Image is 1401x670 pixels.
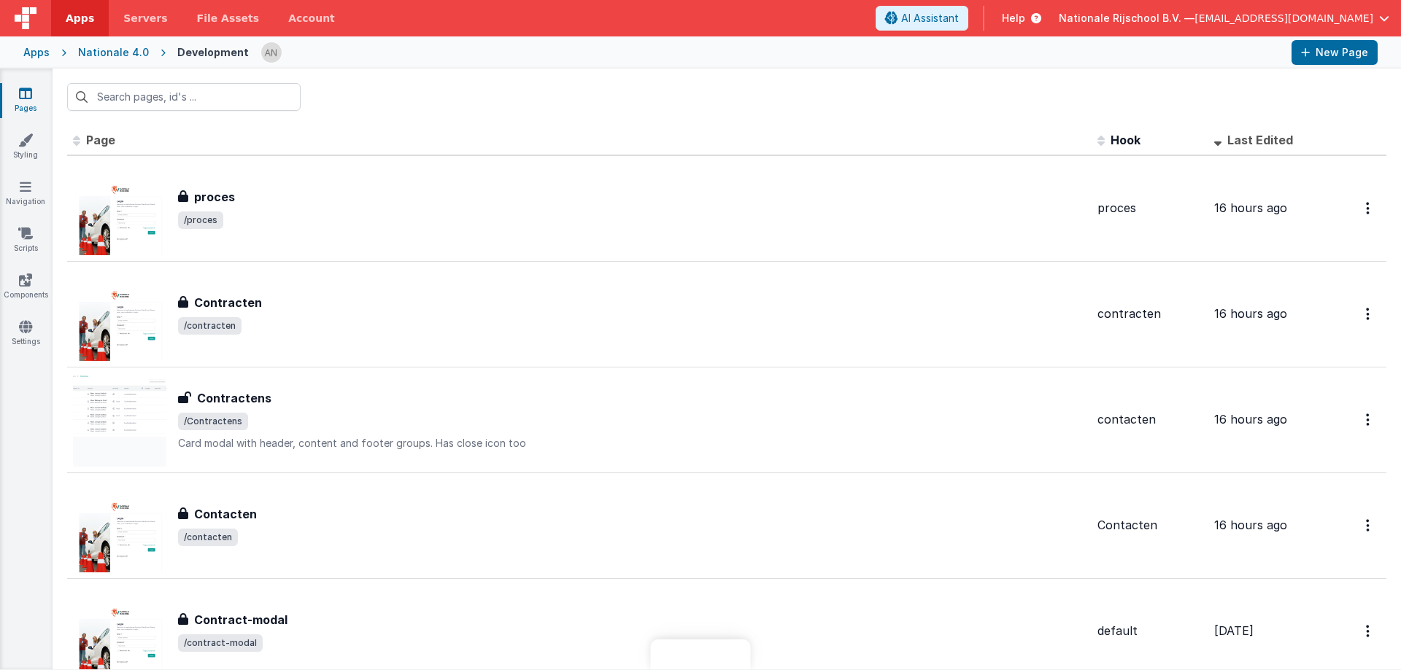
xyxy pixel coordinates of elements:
button: Options [1357,616,1381,646]
button: Options [1357,405,1381,435]
h3: proces [194,188,235,206]
span: Apps [66,11,94,26]
span: Page [86,133,115,147]
button: Options [1357,299,1381,329]
button: New Page [1292,40,1378,65]
span: 16 hours ago [1214,518,1287,532]
div: Apps [23,45,50,60]
div: Contacten [1097,517,1203,534]
span: /contracten [178,317,242,335]
h3: Contracten [194,294,262,311]
div: default [1097,623,1203,639]
div: proces [1097,200,1203,217]
span: [EMAIL_ADDRESS][DOMAIN_NAME] [1194,11,1373,26]
h3: Contacten [194,505,257,523]
input: Search pages, id's ... [67,83,301,111]
span: Help [1002,11,1025,26]
button: AI Assistant [876,6,968,31]
div: Development [177,45,249,60]
h3: Contract-modal [194,611,287,628]
span: 16 hours ago [1214,200,1287,215]
button: Options [1357,510,1381,540]
span: File Assets [197,11,260,26]
div: contacten [1097,411,1203,428]
div: contracten [1097,305,1203,322]
span: /contacten [178,529,238,546]
span: 16 hours ago [1214,412,1287,426]
span: Servers [123,11,167,26]
span: /contract-modal [178,634,263,652]
span: /Contractens [178,413,248,430]
span: Last Edited [1227,133,1293,147]
span: Hook [1111,133,1141,147]
span: /proces [178,211,223,229]
div: Nationale 4.0 [78,45,149,60]
span: Nationale Rijschool B.V. — [1059,11,1194,26]
h3: Contractens [197,389,271,407]
span: AI Assistant [901,11,959,26]
p: Card modal with header, content and footer groups. Has close icon too [178,436,1086,451]
img: f1d78738b441ccf0e1fcb79415a71bae [261,42,282,63]
iframe: Marker.io feedback button [651,639,751,670]
span: [DATE] [1214,623,1254,638]
span: 16 hours ago [1214,306,1287,321]
button: Options [1357,193,1381,223]
button: Nationale Rijschool B.V. — [EMAIL_ADDRESS][DOMAIN_NAME] [1059,11,1389,26]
